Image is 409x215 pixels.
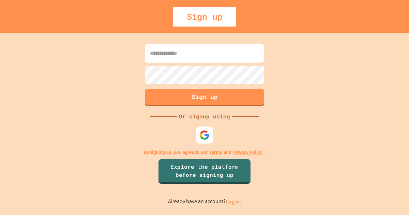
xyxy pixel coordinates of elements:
[199,130,210,140] img: google-icon.svg
[168,197,241,206] p: Already have an account?
[144,149,266,156] p: By signing up, you agree to our and .
[177,112,232,120] div: Or signup using
[145,89,264,106] button: Sign up
[209,149,222,156] a: Terms
[158,159,251,184] a: Explore the platform before signing up
[173,7,236,27] div: Sign up
[226,198,241,205] a: Log in.
[233,149,262,156] a: Privacy Policy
